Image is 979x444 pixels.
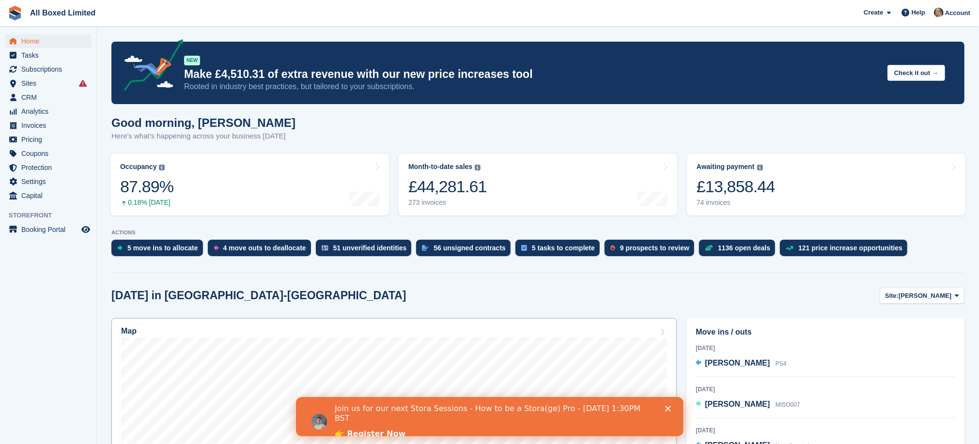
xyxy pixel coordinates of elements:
h2: Map [121,327,137,336]
div: [DATE] [696,344,955,352]
img: verify_identity-adf6edd0f0f0b5bbfe63781bf79b02c33cf7c696d77639b501bdc392416b5a36.svg [322,245,328,251]
a: 5 tasks to complete [515,240,605,261]
div: £44,281.61 [408,177,487,197]
a: 51 unverified identities [316,240,417,261]
div: 5 move ins to allocate [127,244,198,252]
span: Coupons [21,147,79,160]
div: 51 unverified identities [333,244,407,252]
img: price-adjustments-announcement-icon-8257ccfd72463d97f412b2fc003d46551f7dbcb40ab6d574587a9cd5c0d94... [116,39,184,94]
a: All Boxed Limited [26,5,99,21]
div: [DATE] [696,385,955,394]
div: Awaiting payment [697,163,755,171]
a: [PERSON_NAME] PS4 [696,357,786,370]
p: Rooted in industry best practices, but tailored to your subscriptions. [184,81,880,92]
span: Home [21,34,79,48]
a: Month-to-date sales £44,281.61 273 invoices [399,154,677,215]
div: Month-to-date sales [408,163,472,171]
span: Pricing [21,133,79,146]
button: Site: [PERSON_NAME] [880,288,964,304]
img: move_outs_to_deallocate_icon-f764333ba52eb49d3ac5e1228854f67142a1ed5810a6f6cc68b1a99e826820c5.svg [214,245,218,251]
div: 121 price increase opportunities [798,244,902,252]
a: 1136 open deals [699,240,780,261]
a: menu [5,48,92,62]
span: Account [945,8,970,18]
span: MISO007 [776,401,800,408]
a: menu [5,119,92,132]
img: icon-info-grey-7440780725fd019a000dd9b08b2336e03edf1995a4989e88bcd33f0948082b44.svg [159,165,165,170]
h2: [DATE] in [GEOGRAPHIC_DATA]-[GEOGRAPHIC_DATA] [111,289,406,302]
img: task-75834270c22a3079a89374b754ae025e5fb1db73e45f91037f5363f120a921f8.svg [521,245,527,251]
div: 74 invoices [697,199,775,207]
span: Tasks [21,48,79,62]
span: Site: [885,291,899,301]
img: price_increase_opportunities-93ffe204e8149a01c8c9dc8f82e8f89637d9d84a8eef4429ea346261dce0b2c0.svg [786,246,793,250]
span: Settings [21,175,79,188]
a: menu [5,91,92,104]
span: Capital [21,189,79,202]
div: 1136 open deals [718,244,770,252]
a: menu [5,34,92,48]
span: CRM [21,91,79,104]
a: 56 unsigned contracts [416,240,515,261]
span: [PERSON_NAME] [705,359,770,367]
a: menu [5,189,92,202]
a: 5 move ins to allocate [111,240,208,261]
a: [PERSON_NAME] MISO007 [696,398,800,411]
a: 👉 Register Now [39,32,109,43]
span: Invoices [21,119,79,132]
span: [PERSON_NAME] [705,400,770,408]
p: Here's what's happening across your business [DATE] [111,131,295,142]
div: 87.89% [120,177,173,197]
button: Check it out → [887,65,945,81]
a: menu [5,62,92,76]
img: Sandie Mills [934,8,944,17]
p: ACTIONS [111,230,964,236]
a: 121 price increase opportunities [780,240,912,261]
a: Preview store [80,224,92,235]
div: Occupancy [120,163,156,171]
div: 0.18% [DATE] [120,199,173,207]
span: Help [912,8,925,17]
a: menu [5,133,92,146]
span: Analytics [21,105,79,118]
div: £13,858.44 [697,177,775,197]
a: menu [5,223,92,236]
div: 4 move outs to deallocate [223,244,306,252]
a: 4 move outs to deallocate [208,240,316,261]
div: 56 unsigned contracts [434,244,506,252]
div: 9 prospects to review [620,244,689,252]
span: Subscriptions [21,62,79,76]
span: [PERSON_NAME] [899,291,951,301]
div: Close [369,9,379,15]
a: Occupancy 87.89% 0.18% [DATE] [110,154,389,215]
img: prospect-51fa495bee0391a8d652442698ab0144808aea92771e9ea1ae160a38d050c398.svg [610,245,615,251]
img: move_ins_to_allocate_icon-fdf77a2bb77ea45bf5b3d319d69a93e2d87916cf1d5bf7949dd705db3b84f3ca.svg [117,245,123,251]
a: menu [5,77,92,90]
a: menu [5,161,92,174]
img: contract_signature_icon-13c848040528278c33f63329250d36e43548de30e8caae1d1a13099fd9432cc5.svg [422,245,429,251]
span: Sites [21,77,79,90]
div: [DATE] [696,426,955,435]
div: 5 tasks to complete [532,244,595,252]
img: deal-1b604bf984904fb50ccaf53a9ad4b4a5d6e5aea283cecdc64d6e3604feb123c2.svg [705,245,713,251]
h2: Move ins / outs [696,326,955,338]
span: Create [864,8,883,17]
a: Awaiting payment £13,858.44 74 invoices [687,154,965,215]
span: Booking Portal [21,223,79,236]
img: stora-icon-8386f47178a22dfd0bd8f6a31ec36ba5ce8667c1dd55bd0f319d3a0aa187defe.svg [8,6,22,20]
span: PS4 [776,360,787,367]
a: menu [5,105,92,118]
div: NEW [184,56,200,65]
a: 9 prospects to review [605,240,699,261]
span: Protection [21,161,79,174]
p: Make £4,510.31 of extra revenue with our new price increases tool [184,67,880,81]
img: icon-info-grey-7440780725fd019a000dd9b08b2336e03edf1995a4989e88bcd33f0948082b44.svg [475,165,481,170]
a: menu [5,147,92,160]
i: Smart entry sync failures have occurred [79,79,87,87]
span: Storefront [9,211,96,220]
h1: Good morning, [PERSON_NAME] [111,116,295,129]
div: 273 invoices [408,199,487,207]
iframe: Intercom live chat banner [296,397,684,436]
a: menu [5,175,92,188]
